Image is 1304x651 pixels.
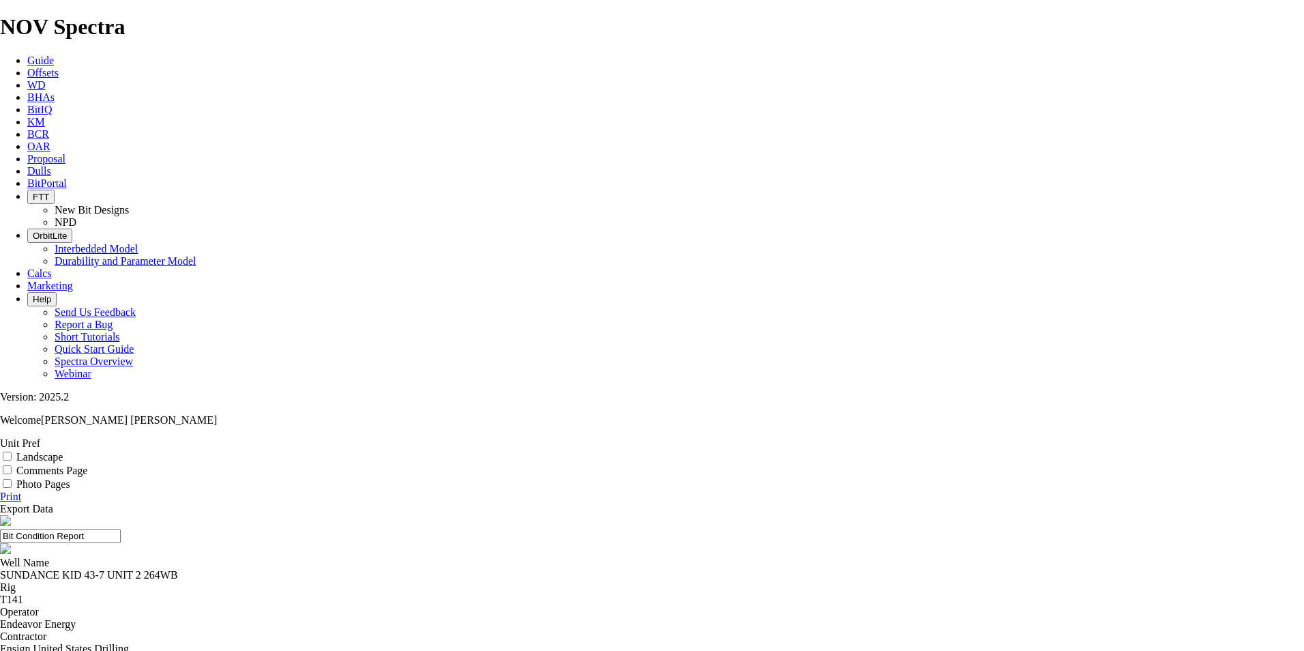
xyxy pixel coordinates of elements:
[55,255,196,267] a: Durability and Parameter Model
[55,243,138,255] a: Interbedded Model
[27,67,59,78] a: Offsets
[27,190,55,204] button: FTT
[33,231,67,241] span: OrbitLite
[27,116,45,128] a: KM
[27,153,65,164] a: Proposal
[55,356,133,367] a: Spectra Overview
[27,292,57,306] button: Help
[55,343,134,355] a: Quick Start Guide
[27,104,52,115] a: BitIQ
[55,331,120,343] a: Short Tutorials
[27,177,67,189] a: BitPortal
[27,229,72,243] button: OrbitLite
[27,165,51,177] a: Dulls
[16,478,70,490] label: Photo Pages
[27,280,73,291] a: Marketing
[55,216,76,228] a: NPD
[55,319,113,330] a: Report a Bug
[27,267,52,279] a: Calcs
[16,451,63,463] label: Landscape
[55,204,129,216] a: New Bit Designs
[55,306,136,318] a: Send Us Feedback
[27,55,54,66] a: Guide
[33,294,51,304] span: Help
[16,465,87,476] label: Comments Page
[55,368,91,379] a: Webinar
[27,79,46,91] a: WD
[27,141,50,152] a: OAR
[33,192,49,202] span: FTT
[41,414,217,426] span: [PERSON_NAME] [PERSON_NAME]
[27,128,49,140] a: BCR
[27,91,55,103] a: BHAs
